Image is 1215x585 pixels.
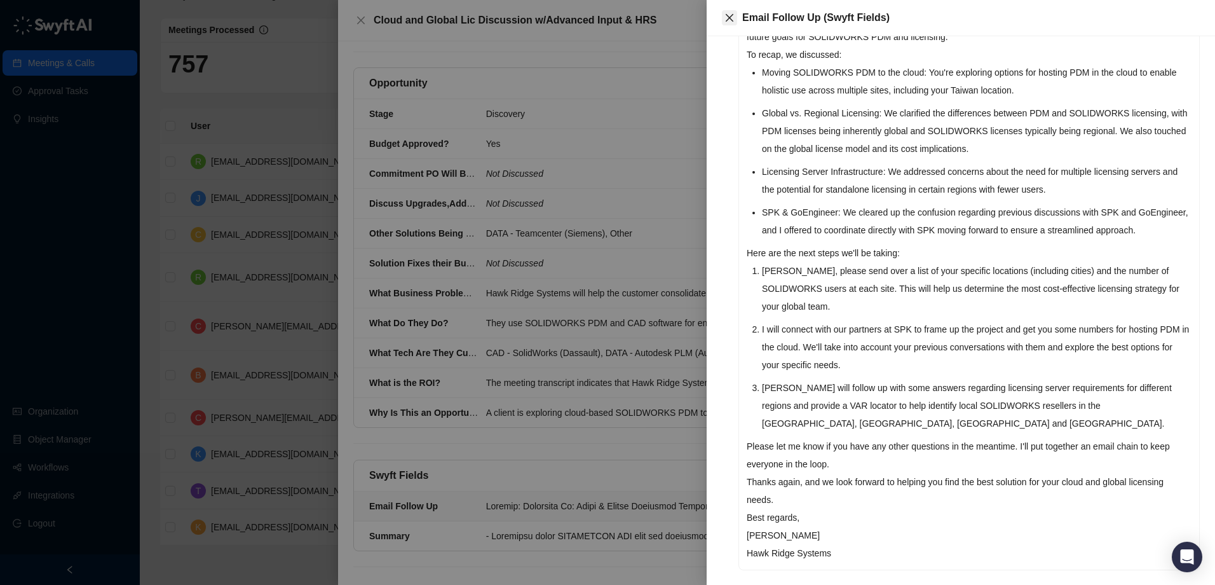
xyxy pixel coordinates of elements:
[762,203,1191,239] li: SPK & GoEngineer: We cleared up the confusion regarding previous discussions with SPK and GoEngin...
[762,163,1191,198] li: Licensing Server Infrastructure: We addressed concerns about the need for multiple licensing serv...
[747,244,1191,262] p: Here are the next steps we'll be taking:
[1172,542,1202,572] div: Open Intercom Messenger
[747,473,1191,509] p: Thanks again, and we look forward to helping you find the best solution for your cloud and global...
[742,10,1200,25] div: Email Follow Up (Swyft Fields)
[722,10,737,25] button: Close
[762,64,1191,99] li: Moving SOLIDWORKS PDM to the cloud: You're exploring options for hosting PDM in the cloud to enab...
[747,509,1191,526] p: Best regards,
[762,320,1191,374] li: I will connect with our partners at SPK to frame up the project and get you some numbers for host...
[762,262,1191,315] li: [PERSON_NAME], please send over a list of your specific locations (including cities) and the numb...
[747,437,1191,473] p: Please let me know if you have any other questions in the meantime. I'll put together an email ch...
[747,526,1191,562] p: [PERSON_NAME] Hawk Ridge Systems
[762,379,1191,432] li: [PERSON_NAME] will follow up with some answers regarding licensing server requirements for differ...
[762,104,1191,158] li: Global vs. Regional Licensing: We clarified the differences between PDM and SOLIDWORKS licensing,...
[724,13,735,23] span: close
[747,46,1191,64] p: To recap, we discussed:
